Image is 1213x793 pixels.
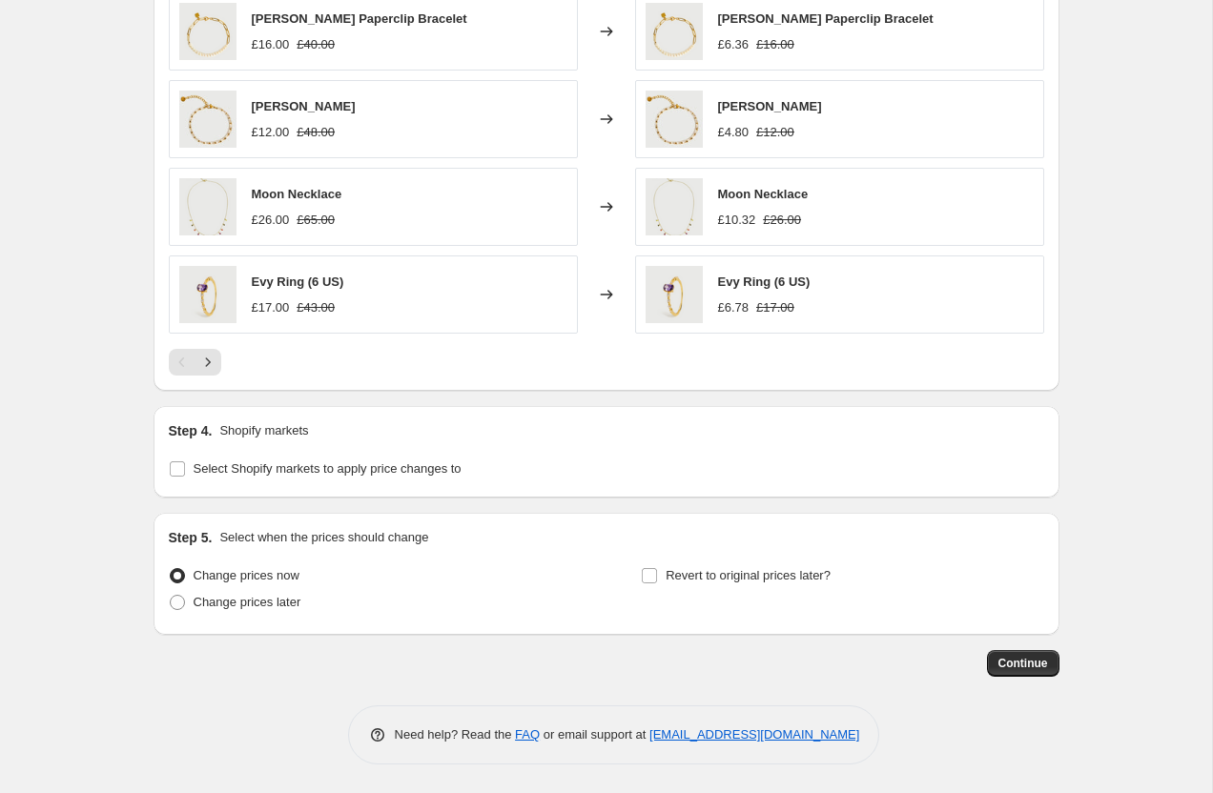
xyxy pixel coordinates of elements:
[169,528,213,547] h2: Step 5.
[297,37,335,51] span: £40.00
[297,213,335,227] span: £65.00
[179,3,236,60] img: Copyof2023DiaryTaupe_Drop1_2_5f1d90fa-0854-49e1-8e9b-6d0e7694c00e_80x.png
[297,125,335,139] span: £48.00
[252,274,344,289] span: Evy Ring (6 US)
[169,349,221,376] nav: Pagination
[194,568,299,582] span: Change prices now
[179,178,236,235] img: Copyof2023DiaryTaupe_Drop1_8_7c83c784-4a60-4e76-8f47-c96f125614f1_80x.png
[252,11,467,26] span: [PERSON_NAME] Paperclip Bracelet
[219,421,308,440] p: Shopify markets
[718,274,811,289] span: Evy Ring (6 US)
[395,727,516,742] span: Need help? Read the
[718,99,822,113] span: [PERSON_NAME]
[252,187,342,201] span: Moon Necklace
[252,125,290,139] span: £12.00
[756,37,794,51] span: £16.00
[718,125,750,139] span: £4.80
[515,727,540,742] a: FAQ
[756,125,794,139] span: £12.00
[195,349,221,376] button: Next
[179,91,236,148] img: Lorraine_Bracelet_1_80x.jpg
[179,266,236,323] img: Copyof2023DiaryTaupe_Drop1_15_757eb9c4-8ca7-49a2-94e2-47b003a6df8c_80x.png
[718,300,750,315] span: £6.78
[646,91,703,148] img: Lorraine_Bracelet_1_80x.jpg
[252,213,290,227] span: £26.00
[998,656,1048,671] span: Continue
[194,461,462,476] span: Select Shopify markets to apply price changes to
[194,595,301,609] span: Change prices later
[297,300,335,315] span: £43.00
[718,187,809,201] span: Moon Necklace
[540,727,649,742] span: or email support at
[763,213,801,227] span: £26.00
[252,99,356,113] span: [PERSON_NAME]
[219,528,428,547] p: Select when the prices should change
[649,727,859,742] a: [EMAIL_ADDRESS][DOMAIN_NAME]
[252,37,290,51] span: £16.00
[756,300,794,315] span: £17.00
[718,37,750,51] span: £6.36
[646,3,703,60] img: Copyof2023DiaryTaupe_Drop1_2_5f1d90fa-0854-49e1-8e9b-6d0e7694c00e_80x.png
[718,11,934,26] span: [PERSON_NAME] Paperclip Bracelet
[718,213,756,227] span: £10.32
[646,178,703,235] img: Copyof2023DiaryTaupe_Drop1_8_7c83c784-4a60-4e76-8f47-c96f125614f1_80x.png
[252,300,290,315] span: £17.00
[646,266,703,323] img: Copyof2023DiaryTaupe_Drop1_15_757eb9c4-8ca7-49a2-94e2-47b003a6df8c_80x.png
[169,421,213,440] h2: Step 4.
[666,568,831,582] span: Revert to original prices later?
[987,650,1059,677] button: Continue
